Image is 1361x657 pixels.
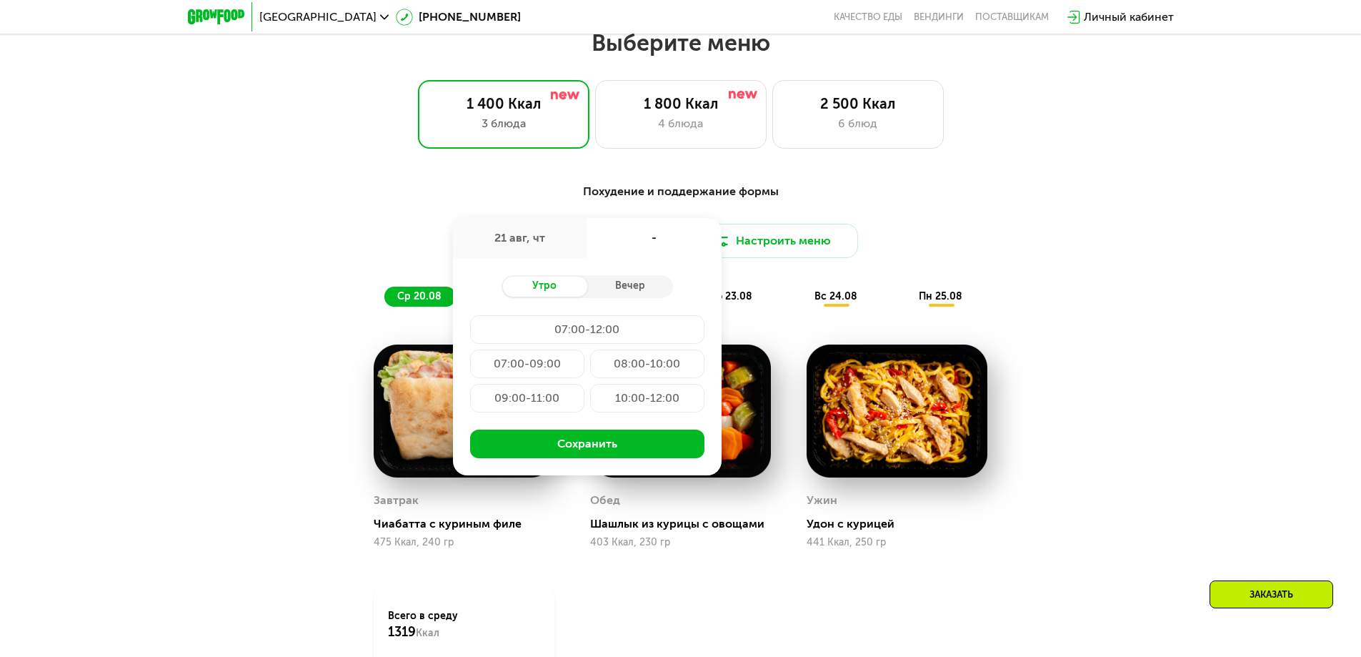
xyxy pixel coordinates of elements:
[470,350,584,378] div: 07:00-09:00
[1084,9,1174,26] div: Личный кабинет
[388,609,540,641] div: Всего в среду
[687,224,858,258] button: Настроить меню
[258,183,1104,201] div: Похудение и поддержание формы
[1210,581,1333,608] div: Заказать
[787,95,929,112] div: 2 500 Ккал
[397,290,442,302] span: ср 20.08
[590,384,704,413] div: 10:00-12:00
[590,490,620,511] div: Обед
[470,384,584,413] div: 09:00-11:00
[975,11,1049,23] div: поставщикам
[807,490,837,511] div: Ужин
[470,315,704,344] div: 07:00-12:00
[433,115,574,132] div: 3 блюда
[374,490,419,511] div: Завтрак
[587,218,722,258] div: -
[46,29,1315,57] h2: Выберите меню
[807,517,999,531] div: Удон с курицей
[453,218,587,258] div: 21 авг, чт
[709,290,752,302] span: сб 23.08
[587,277,673,297] div: Вечер
[610,95,752,112] div: 1 800 Ккал
[259,11,377,23] span: [GEOGRAPHIC_DATA]
[396,9,521,26] a: [PHONE_NUMBER]
[814,290,857,302] span: вс 24.08
[610,115,752,132] div: 4 блюда
[914,11,964,23] a: Вендинги
[502,277,587,297] div: Утро
[590,537,771,548] div: 403 Ккал, 230 гр
[787,115,929,132] div: 6 блюд
[590,517,782,531] div: Шашлык из курицы с овощами
[433,95,574,112] div: 1 400 Ккал
[470,430,704,458] button: Сохранить
[374,517,566,531] div: Чиабатта с куриным филе
[388,624,416,640] span: 1319
[834,11,902,23] a: Качество еды
[374,537,554,548] div: 475 Ккал, 240 гр
[919,290,962,302] span: пн 25.08
[807,537,987,548] div: 441 Ккал, 250 гр
[416,627,439,639] span: Ккал
[590,350,704,378] div: 08:00-10:00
